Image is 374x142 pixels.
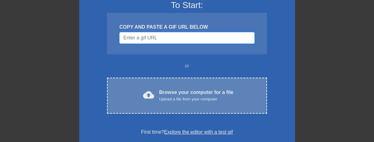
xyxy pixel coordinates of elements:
span: cloud_upload [143,89,154,100]
a: Explore the editor with a test gif [164,129,233,135]
div: Upload a file from your computer [159,96,233,102]
input: Username [119,32,254,44]
div: or [95,62,279,70]
div: COPY AND PASTE A GIF URL BELOW [119,23,254,31]
div: First time? [87,128,287,136]
div: Browse your computer for a file [159,89,233,102]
